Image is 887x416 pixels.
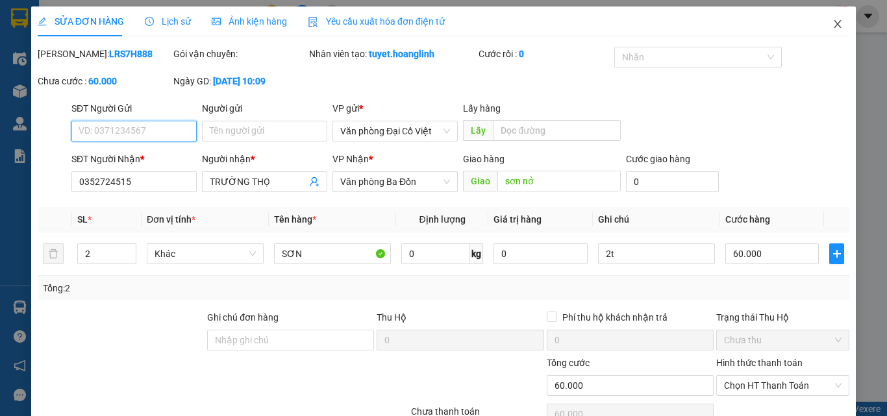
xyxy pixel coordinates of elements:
span: Văn phòng Đại Cồ Việt [340,121,450,141]
span: edit [38,17,47,26]
input: Ghi Chú [598,243,715,264]
span: Khác [155,244,256,263]
span: picture [212,17,221,26]
div: Chưa cước : [38,74,171,88]
span: Giá trị hàng [493,214,542,225]
b: [DATE] 10:09 [213,76,266,86]
span: user-add [309,177,319,187]
span: kg [470,243,483,264]
div: Người gửi [202,101,327,116]
span: SỬA ĐƠN HÀNG [38,16,124,27]
span: Thu Hộ [377,312,406,323]
div: SĐT Người Nhận [71,152,197,166]
span: Yêu cầu xuất hóa đơn điện tử [308,16,445,27]
label: Hình thức thanh toán [716,358,803,368]
input: Dọc đường [493,120,621,141]
th: Ghi chú [593,207,720,232]
span: Lịch sử [145,16,191,27]
span: Giao hàng [463,154,505,164]
div: Gói vận chuyển: [173,47,306,61]
button: delete [43,243,64,264]
h1: Giao dọc đường [68,75,240,165]
input: Ghi chú đơn hàng [207,330,374,350]
b: LRS7H888 [109,49,153,59]
div: Tổng: 2 [43,281,344,295]
img: icon [308,17,318,27]
div: [PERSON_NAME]: [38,47,171,61]
span: close [832,19,843,29]
button: plus [829,243,844,264]
label: Ghi chú đơn hàng [207,312,279,323]
b: 0 [519,49,524,59]
button: Close [819,6,856,43]
span: Tên hàng [274,214,316,225]
span: Lấy [463,120,493,141]
span: Chọn HT Thanh Toán [724,376,842,395]
span: Ảnh kiện hàng [212,16,287,27]
span: VP Nhận [332,154,369,164]
span: Cước hàng [725,214,770,225]
span: Lấy hàng [463,103,501,114]
div: Nhân viên tạo: [309,47,476,61]
span: Đơn vị tính [147,214,195,225]
b: [PERSON_NAME] [79,31,219,52]
div: Ngày GD: [173,74,306,88]
div: Cước rồi : [479,47,612,61]
div: Trạng thái Thu Hộ [716,310,849,324]
div: VP gửi [332,101,458,116]
span: SL [77,214,88,225]
input: Cước giao hàng [626,171,719,192]
span: plus [830,249,843,259]
span: Phí thu hộ khách nhận trả [557,310,673,324]
span: clock-circle [145,17,154,26]
div: Người nhận [202,152,327,166]
label: Cước giao hàng [626,154,690,164]
b: tuyet.hoanglinh [369,49,434,59]
span: Định lượng [419,214,465,225]
div: SĐT Người Gửi [71,101,197,116]
span: Văn phòng Ba Đồn [340,172,450,191]
input: VD: Bàn, Ghế [274,243,391,264]
b: 60.000 [88,76,117,86]
span: Giao [463,171,497,191]
span: Tổng cước [547,358,590,368]
input: Dọc đường [497,171,621,191]
span: Chưa thu [724,330,842,350]
h2: GD2CIEWP [7,75,105,97]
